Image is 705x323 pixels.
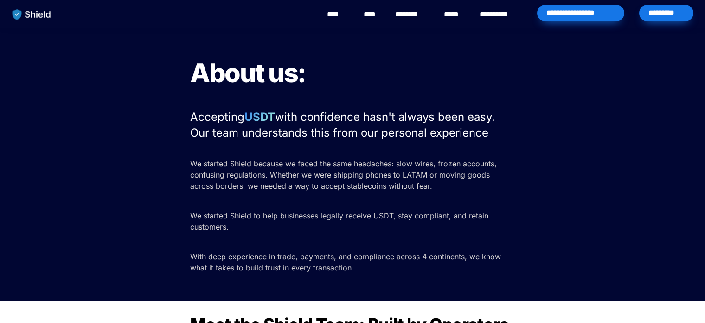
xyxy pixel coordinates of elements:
[190,211,491,231] span: We started Shield to help businesses legally receive USDT, stay compliant, and retain customers.
[8,5,56,24] img: website logo
[190,110,244,124] span: Accepting
[190,57,306,89] span: About us:
[244,110,275,124] strong: USDT
[190,159,499,191] span: We started Shield because we faced the same headaches: slow wires, frozen accounts, confusing reg...
[190,110,498,139] span: with confidence hasn't always been easy. Our team understands this from our personal experience
[190,252,503,272] span: With deep experience in trade, payments, and compliance across 4 continents, we know what it take...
